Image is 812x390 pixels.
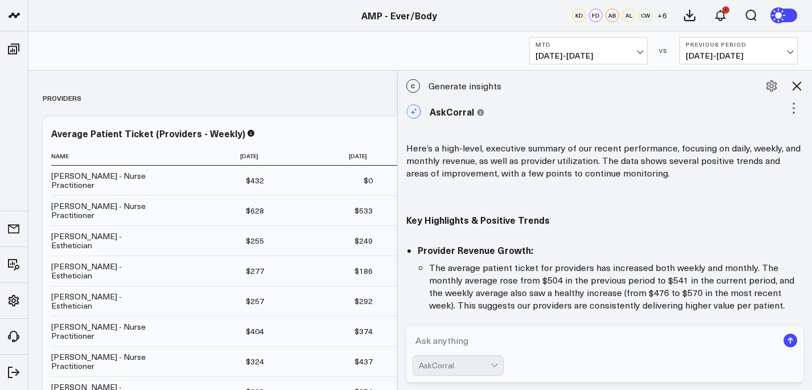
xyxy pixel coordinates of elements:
[535,51,641,60] span: [DATE] - [DATE]
[355,326,373,337] div: $374
[355,205,373,216] div: $533
[653,47,674,54] div: VS
[419,361,491,370] div: AskCorral
[529,37,648,64] button: MTD[DATE]-[DATE]
[51,316,165,346] td: [PERSON_NAME] - Nurse Practitioner
[51,256,165,286] td: [PERSON_NAME] - Esthetician
[364,175,373,186] div: $0
[246,265,264,277] div: $277
[355,295,373,307] div: $292
[246,356,264,367] div: $324
[246,175,264,186] div: $432
[51,286,165,316] td: [PERSON_NAME] - Esthetician
[165,147,274,166] th: [DATE]
[686,51,792,60] span: [DATE] - [DATE]
[638,9,652,22] div: CW
[622,9,636,22] div: AL
[686,41,792,48] b: Previous Period
[572,9,586,22] div: KD
[51,346,165,376] td: [PERSON_NAME] - Nurse Practitioner
[43,85,81,111] div: Providers
[246,326,264,337] div: $404
[655,9,669,22] button: +6
[535,41,641,48] b: MTD
[361,9,437,22] a: AMP - Ever/Body
[355,356,373,367] div: $437
[355,235,373,247] div: $249
[589,9,603,22] div: FD
[605,9,619,22] div: AB
[430,105,474,118] span: AskCorral
[246,205,264,216] div: $628
[722,6,729,14] div: 1
[51,166,165,195] td: [PERSON_NAME] - Nurse Practitioner
[51,225,165,256] td: [PERSON_NAME] - Esthetician
[246,295,264,307] div: $257
[679,37,798,64] button: Previous Period[DATE]-[DATE]
[429,261,804,311] li: The average patient ticket for providers has increased both weekly and monthly. The monthly avera...
[383,147,492,166] th: [DATE]
[406,79,420,93] span: C
[406,214,550,226] strong: Key Highlights & Positive Trends
[657,11,667,19] span: + 6
[418,244,533,256] strong: Provider Revenue Growth:
[355,265,373,277] div: $186
[51,127,245,139] div: Average Patient Ticket (Providers - Weekly)
[406,142,804,179] p: Here’s a high-level, executive summary of our recent performance, focusing on daily, weekly, and ...
[51,147,165,166] th: Name
[51,195,165,225] td: [PERSON_NAME] - Nurse Practitioner
[246,235,264,247] div: $255
[274,147,384,166] th: [DATE]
